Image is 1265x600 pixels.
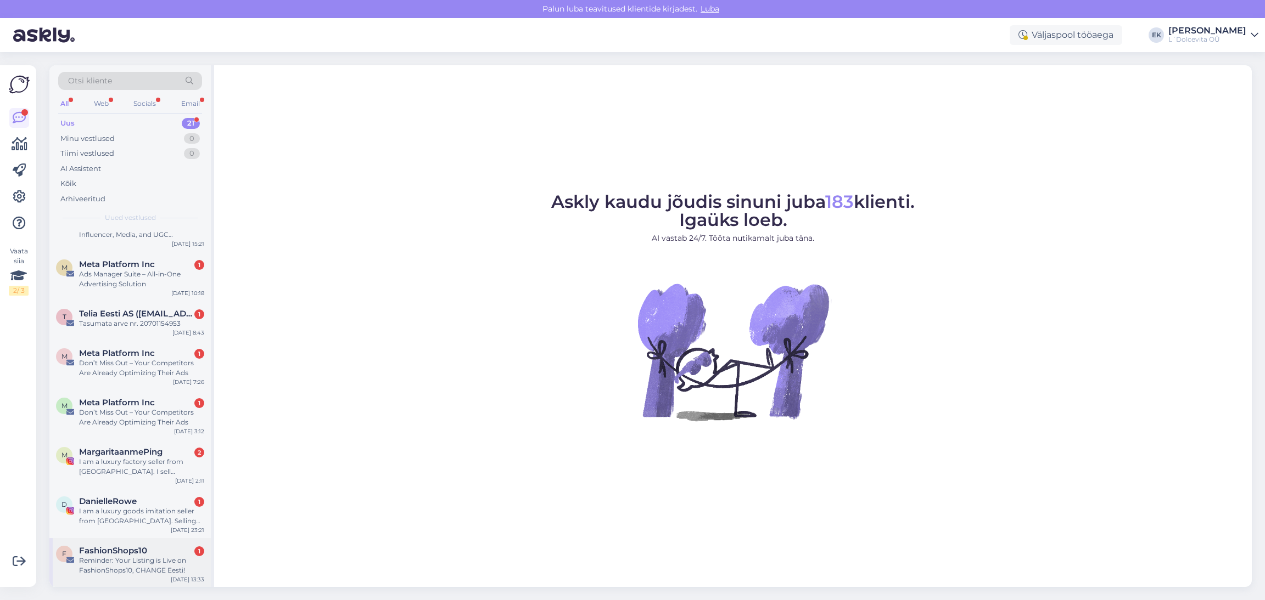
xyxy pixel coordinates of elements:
div: Tasumata arve nr. 20701154953 [79,319,204,329]
span: Askly kaudu jõudis sinuni juba klienti. Igaüks loeb. [551,191,915,230]
div: 0 [184,148,200,159]
div: Invitation to Participate in the Influencer, Media, and UGC Advertising Campaign [79,220,204,240]
span: M [61,451,68,459]
div: 0 [184,133,200,144]
div: Tiimi vestlused [60,148,114,159]
div: Vaata siia [9,246,29,296]
span: Luba [697,4,723,14]
div: EK [1149,27,1164,43]
div: [DATE] 23:21 [171,526,204,534]
span: DanielleRowe [79,496,137,506]
span: T [63,313,66,321]
p: AI vastab 24/7. Tööta nutikamalt juba täna. [551,233,915,244]
div: All [58,97,71,111]
span: MargaritaanmePing [79,447,163,457]
span: D [61,500,67,508]
span: Meta Platform Inc [79,259,155,269]
div: Minu vestlused [60,133,115,144]
div: Web [92,97,111,111]
div: Don’t Miss Out – Your Competitors Are Already Optimizing Their Ads [79,358,204,378]
span: FashionShops10 [79,546,147,556]
span: M [61,352,68,360]
span: Uued vestlused [105,213,156,223]
img: No Chat active [634,253,832,450]
div: [DATE] 15:21 [172,240,204,248]
div: [DATE] 2:11 [175,477,204,485]
div: [DATE] 7:26 [173,378,204,386]
div: [DATE] 3:12 [174,427,204,435]
div: [DATE] 13:33 [171,575,204,584]
div: Ads Manager Suite – All-in-One Advertising Solution [79,269,204,289]
span: F [62,550,66,558]
div: 1 [194,546,204,556]
div: Socials [131,97,158,111]
span: M [61,401,68,410]
div: Uus [60,118,75,129]
div: 1 [194,497,204,507]
div: 1 [194,349,204,359]
div: AI Assistent [60,163,101,174]
span: Meta Platform Inc [79,348,155,358]
div: 1 [194,260,204,270]
div: 21 [182,118,200,129]
div: 1 [194,309,204,319]
div: [PERSON_NAME] [1168,26,1246,35]
div: Email [179,97,202,111]
div: Kõik [60,178,76,189]
div: 2 [194,448,204,457]
span: Telia Eesti AS (ostud@telia.ee) [79,309,193,319]
span: Meta Platform Inc [79,398,155,407]
div: 2 / 3 [9,286,29,296]
div: Väljaspool tööaega [1010,25,1122,45]
div: I am a luxury goods imitation seller from [GEOGRAPHIC_DATA]. Selling luxury goods imitations, inc... [79,506,204,526]
div: Don’t Miss Out – Your Competitors Are Already Optimizing Their Ads [79,407,204,427]
span: M [61,263,68,271]
div: Arhiveeritud [60,194,105,205]
div: I am a luxury factory seller from [GEOGRAPHIC_DATA]. I sell RO*LEX，RICH*ARD MI*LLE，Pat*ek Phi*lip... [79,457,204,477]
div: Reminder: Your Listing is Live on FashionShops10, CHANGE Eesti! [79,556,204,575]
div: [DATE] 8:43 [172,329,204,337]
div: 1 [194,398,204,408]
div: L´Dolcevita OÜ [1168,35,1246,44]
div: [DATE] 10:18 [171,289,204,297]
img: Askly Logo [9,74,30,95]
span: Otsi kliente [68,75,112,87]
a: [PERSON_NAME]L´Dolcevita OÜ [1168,26,1258,44]
span: 183 [825,191,854,212]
